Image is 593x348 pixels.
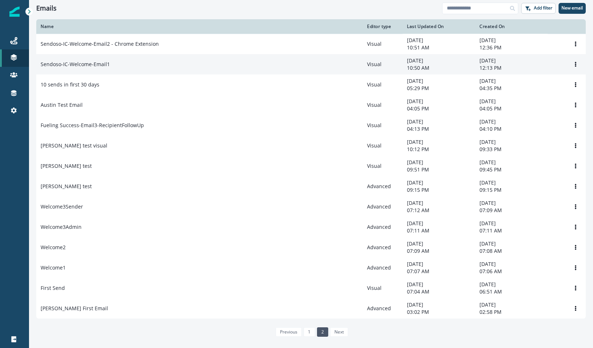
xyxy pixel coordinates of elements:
[36,217,586,237] a: Welcome3AdminAdvanced[DATE]07:11 AM[DATE]07:11 AMOptions
[36,4,57,12] h1: Emails
[41,61,110,68] p: Sendoso-IC-Welcome-Email1
[407,247,471,255] p: 07:09 AM
[363,74,403,95] td: Visual
[479,281,543,288] p: [DATE]
[479,288,543,295] p: 06:51 AM
[479,308,543,316] p: 02:58 PM
[36,278,586,298] a: First SendVisual[DATE]07:04 AM[DATE]06:51 AMOptions
[479,64,543,72] p: 12:13 PM
[41,284,65,292] p: First Send
[479,220,543,227] p: [DATE]
[407,166,471,173] p: 09:51 PM
[407,118,471,125] p: [DATE]
[407,179,471,186] p: [DATE]
[367,24,398,29] div: Editor type
[407,125,471,133] p: 04:13 PM
[570,100,581,110] button: Options
[407,138,471,146] p: [DATE]
[36,115,586,135] a: Fueling Success-Email3-RecipientFollowUpVisual[DATE]04:13 PM[DATE]04:10 PMOptions
[479,57,543,64] p: [DATE]
[479,260,543,268] p: [DATE]
[479,207,543,214] p: 07:09 AM
[479,186,543,194] p: 09:15 PM
[41,244,66,251] p: Welcome2
[479,166,543,173] p: 09:45 PM
[479,44,543,51] p: 12:36 PM
[534,5,552,11] p: Add filter
[407,105,471,112] p: 04:05 PM
[276,327,302,337] a: Previous page
[407,281,471,288] p: [DATE]
[9,7,20,17] img: Inflection
[36,74,586,95] a: 10 sends in first 30 daysVisual[DATE]05:29 PM[DATE]04:35 PMOptions
[407,85,471,92] p: 05:29 PM
[559,3,586,14] button: New email
[407,220,471,227] p: [DATE]
[41,305,108,312] p: [PERSON_NAME] First Email
[407,207,471,214] p: 07:12 AM
[41,81,99,88] p: 10 sends in first 30 days
[304,327,315,337] a: Page 1
[36,135,586,156] a: [PERSON_NAME] test visualVisual[DATE]10:12 PM[DATE]09:33 PMOptions
[36,176,586,197] a: [PERSON_NAME] testAdvanced[DATE]09:15 PM[DATE]09:15 PMOptions
[570,181,581,192] button: Options
[363,156,403,176] td: Visual
[41,40,159,48] p: Sendoso-IC-Welcome-Email2 - Chrome Extension
[41,24,358,29] div: Name
[36,258,586,278] a: Welcome1Advanced[DATE]07:07 AM[DATE]07:06 AMOptions
[570,262,581,273] button: Options
[363,95,403,115] td: Visual
[363,54,403,74] td: Visual
[407,227,471,234] p: 07:11 AM
[479,77,543,85] p: [DATE]
[407,199,471,207] p: [DATE]
[363,298,403,319] td: Advanced
[41,101,83,109] p: Austin Test Email
[479,247,543,255] p: 07:08 AM
[479,37,543,44] p: [DATE]
[479,240,543,247] p: [DATE]
[570,222,581,232] button: Options
[363,115,403,135] td: Visual
[41,122,144,129] p: Fueling Success-Email3-RecipientFollowUp
[479,268,543,275] p: 07:06 AM
[363,258,403,278] td: Advanced
[479,138,543,146] p: [DATE]
[521,3,556,14] button: Add filter
[407,288,471,295] p: 07:04 AM
[407,57,471,64] p: [DATE]
[407,260,471,268] p: [DATE]
[407,240,471,247] p: [DATE]
[479,199,543,207] p: [DATE]
[570,120,581,131] button: Options
[561,5,583,11] p: New email
[479,159,543,166] p: [DATE]
[407,268,471,275] p: 07:07 AM
[407,301,471,308] p: [DATE]
[36,34,586,54] a: Sendoso-IC-Welcome-Email2 - Chrome ExtensionVisual[DATE]10:51 AM[DATE]12:36 PMOptions
[36,54,586,74] a: Sendoso-IC-Welcome-Email1Visual[DATE]10:50 AM[DATE]12:13 PMOptions
[407,24,471,29] div: Last Updated On
[407,159,471,166] p: [DATE]
[36,197,586,217] a: Welcome3SenderAdvanced[DATE]07:12 AM[DATE]07:09 AMOptions
[479,125,543,133] p: 04:10 PM
[407,186,471,194] p: 09:15 PM
[479,24,543,29] div: Created On
[407,44,471,51] p: 10:51 AM
[407,308,471,316] p: 03:02 PM
[479,179,543,186] p: [DATE]
[570,59,581,70] button: Options
[570,161,581,171] button: Options
[479,98,543,105] p: [DATE]
[36,237,586,258] a: Welcome2Advanced[DATE]07:09 AM[DATE]07:08 AMOptions
[407,77,471,85] p: [DATE]
[363,34,403,54] td: Visual
[274,327,349,337] ul: Pagination
[363,135,403,156] td: Visual
[36,156,586,176] a: [PERSON_NAME] testVisual[DATE]09:51 PM[DATE]09:45 PMOptions
[479,118,543,125] p: [DATE]
[479,146,543,153] p: 09:33 PM
[407,146,471,153] p: 10:12 PM
[363,197,403,217] td: Advanced
[363,237,403,258] td: Advanced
